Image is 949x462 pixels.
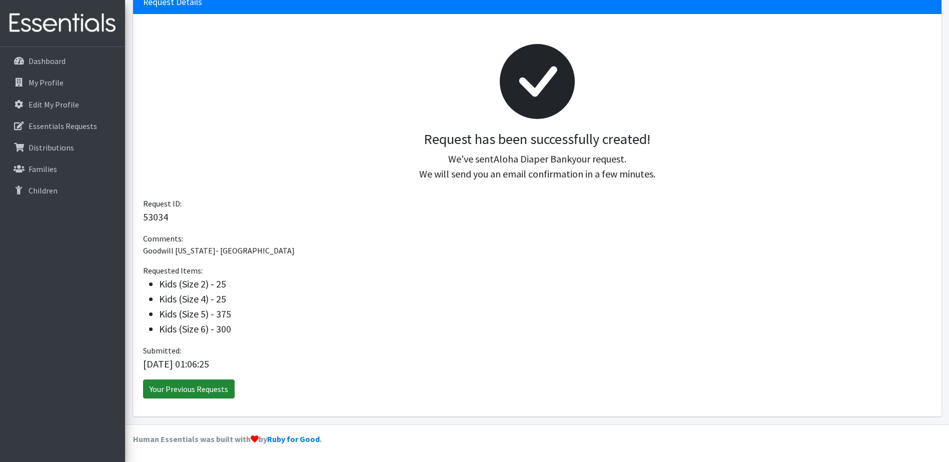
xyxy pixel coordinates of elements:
p: 53034 [143,209,931,224]
span: Submitted: [143,345,181,355]
p: Dashboard [29,56,66,66]
p: Children [29,185,58,195]
p: Essentials Requests [29,121,97,131]
p: Distributions [29,142,74,152]
p: Goodwill [US_STATE]- [GEOGRAPHIC_DATA] [143,244,931,256]
span: Aloha Diaper Bank [494,152,572,165]
span: Request ID: [143,198,182,208]
p: [DATE] 01:06:25 [143,356,931,371]
a: My Profile [4,72,121,92]
a: Ruby for Good [267,434,320,444]
p: Edit My Profile [29,99,79,109]
strong: Human Essentials was built with by . [133,434,322,444]
p: Families [29,164,57,174]
a: Families [4,159,121,179]
h3: Request has been successfully created! [151,131,923,148]
a: Your Previous Requests [143,379,235,398]
a: Distributions [4,137,121,157]
li: Kids (Size 2) - 25 [159,276,931,291]
a: Edit My Profile [4,94,121,114]
img: HumanEssentials [4,6,121,40]
p: My Profile [29,77,64,87]
a: Dashboard [4,51,121,71]
li: Kids (Size 5) - 375 [159,306,931,321]
li: Kids (Size 6) - 300 [159,321,931,336]
a: Essentials Requests [4,116,121,136]
span: Comments: [143,233,183,243]
span: Requested Items: [143,265,203,275]
a: Children [4,180,121,200]
p: We've sent your request. We will send you an email confirmation in a few minutes. [151,151,923,181]
li: Kids (Size 4) - 25 [159,291,931,306]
